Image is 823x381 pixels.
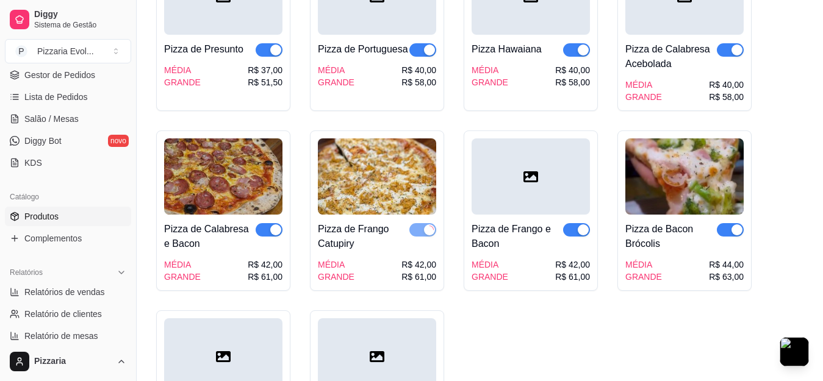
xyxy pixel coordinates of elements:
[24,308,102,320] span: Relatório de clientes
[5,304,131,324] a: Relatório de clientes
[709,258,744,271] div: R$ 44,00
[24,157,42,169] span: KDS
[555,258,590,271] div: R$ 42,00
[318,222,409,251] div: Pizza de Frango Catupiry
[37,45,94,57] div: Pizzaria Evol ...
[5,229,131,248] a: Complementos
[5,87,131,107] a: Lista de Pedidos
[15,45,27,57] span: P
[625,258,662,271] div: MÉDIA
[5,326,131,346] a: Relatório de mesas
[318,138,436,215] img: product-image
[164,64,201,76] div: MÉDIA
[625,91,662,103] div: GRANDE
[5,5,131,34] a: DiggySistema de Gestão
[555,64,590,76] div: R$ 40,00
[24,91,88,103] span: Lista de Pedidos
[401,64,436,76] div: R$ 40,00
[625,79,662,91] div: MÉDIA
[24,210,59,223] span: Produtos
[164,222,256,251] div: Pizza de Calabresa e Bacon
[5,65,131,85] a: Gestor de Pedidos
[10,268,43,277] span: Relatórios
[24,286,105,298] span: Relatórios de vendas
[472,64,508,76] div: MÉDIA
[709,91,744,103] div: R$ 58,00
[318,76,354,88] div: GRANDE
[625,222,717,251] div: Pizza de Bacon Brócolis
[248,258,282,271] div: R$ 42,00
[425,225,434,234] span: loading
[34,356,112,367] span: Pizzaria
[164,138,282,215] img: product-image
[318,258,354,271] div: MÉDIA
[709,79,744,91] div: R$ 40,00
[401,76,436,88] div: R$ 58,00
[164,258,201,271] div: MÉDIA
[401,258,436,271] div: R$ 42,00
[318,42,408,57] div: Pizza de Portuguesa
[5,187,131,207] div: Catálogo
[164,76,201,88] div: GRANDE
[318,271,354,283] div: GRANDE
[555,271,590,283] div: R$ 61,00
[24,232,82,244] span: Complementos
[318,64,354,76] div: MÉDIA
[709,271,744,283] div: R$ 63,00
[625,138,744,215] img: product-image
[472,271,508,283] div: GRANDE
[5,347,131,376] button: Pizzaria
[472,76,508,88] div: GRANDE
[472,258,508,271] div: MÉDIA
[248,64,282,76] div: R$ 37,00
[555,76,590,88] div: R$ 58,00
[625,271,662,283] div: GRANDE
[401,271,436,283] div: R$ 61,00
[164,42,243,57] div: Pizza de Presunto
[248,271,282,283] div: R$ 61,00
[5,153,131,173] a: KDS
[34,20,126,30] span: Sistema de Gestão
[472,222,563,251] div: Pizza de Frango e Bacon
[24,69,95,81] span: Gestor de Pedidos
[5,282,131,302] a: Relatórios de vendas
[5,109,131,129] a: Salão / Mesas
[5,131,131,151] a: Diggy Botnovo
[5,207,131,226] a: Produtos
[5,39,131,63] button: Select a team
[24,113,79,125] span: Salão / Mesas
[34,9,126,20] span: Diggy
[625,42,717,71] div: Pizza de Calabresa Acebolada
[248,76,282,88] div: R$ 51,50
[164,271,201,283] div: GRANDE
[24,330,98,342] span: Relatório de mesas
[472,42,542,57] div: Pizza Hawaiana
[24,135,62,147] span: Diggy Bot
